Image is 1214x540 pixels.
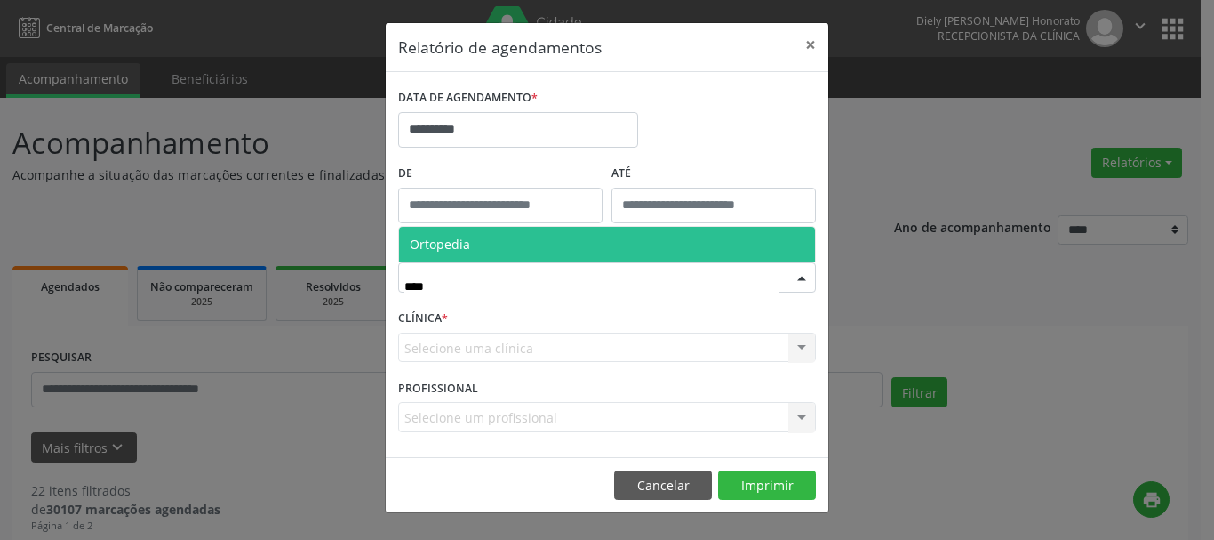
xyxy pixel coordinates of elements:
label: PROFISSIONAL [398,375,478,402]
h5: Relatório de agendamentos [398,36,602,59]
label: De [398,160,603,188]
label: ATÉ [611,160,816,188]
button: Cancelar [614,471,712,501]
span: Ortopedia [410,236,470,253]
button: Close [793,23,828,67]
label: CLÍNICA [398,305,448,333]
label: DATA DE AGENDAMENTO [398,85,538,112]
button: Imprimir [718,471,816,501]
